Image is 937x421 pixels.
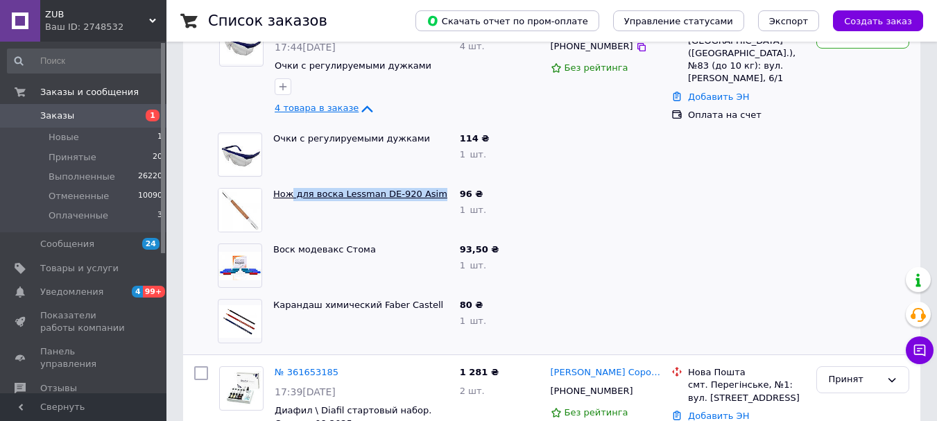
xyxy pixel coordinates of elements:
span: [PHONE_NUMBER] [551,41,633,51]
span: 1 [157,131,162,144]
span: 1 шт. [460,260,486,270]
a: Нож для воска Lessman DE-920 Asim [273,189,447,199]
div: Нова Пошта [688,366,805,379]
input: Поиск [7,49,164,74]
img: Фото товару [218,135,261,175]
span: Панель управления [40,345,128,370]
span: 1 [146,110,160,121]
div: Принят [828,372,881,387]
img: Фото товару [220,371,263,406]
img: Фото товару [218,189,261,232]
span: 4 [132,286,143,298]
a: Воск модевакс Стома [273,244,376,255]
span: 24 [142,238,160,250]
button: Чат с покупателем [906,336,934,364]
span: 20 [153,151,162,164]
a: Очки с регулируемыми дужками [273,133,430,144]
span: Экспорт [769,16,808,26]
span: Отмененные [49,190,109,203]
span: 1 шт. [460,205,486,215]
a: Создать заказ [819,15,923,26]
div: Ваш ID: 2748532 [45,21,166,33]
span: 3 [157,209,162,222]
span: 114 ₴ [460,133,490,144]
span: 4 шт. [460,41,485,51]
span: 1 шт. [460,149,486,160]
span: Показатели работы компании [40,309,128,334]
span: 17:44[DATE] [275,42,336,53]
a: Карандаш химический Faber Castell [273,300,443,310]
a: [PERSON_NAME] Сорохман [PERSON_NAME] [551,366,661,379]
div: [GEOGRAPHIC_DATA] ([GEOGRAPHIC_DATA].), №83 (до 10 кг): вул. [PERSON_NAME], 6/1 [688,35,805,85]
span: 4 товара в заказе [275,103,359,114]
button: Экспорт [758,10,819,31]
a: Добавить ЭН [688,411,749,421]
span: Без рейтинга [565,407,628,418]
button: Скачать отчет по пром-оплате [415,10,599,31]
span: 1 шт. [460,316,486,326]
span: Выполненные [49,171,115,183]
a: Добавить ЭН [688,92,749,102]
span: 17:39[DATE] [275,386,336,397]
img: Фото товару [218,252,261,280]
a: Фото товару [219,22,264,67]
button: Управление статусами [613,10,744,31]
button: Создать заказ [833,10,923,31]
span: Товары и услуги [40,262,119,275]
div: смт. Перегінське, №1: вул. [STREET_ADDRESS] [688,379,805,404]
span: ZUB [45,8,149,21]
span: 80 ₴ [460,300,483,310]
span: Принятые [49,151,96,164]
a: Фото товару [219,366,264,411]
img: Фото товару [218,305,261,338]
span: Сообщения [40,238,94,250]
span: 99+ [143,286,166,298]
span: 96 ₴ [460,189,483,199]
span: 93,50 ₴ [460,244,499,255]
img: Фото товару [220,24,263,64]
span: Создать заказ [844,16,912,26]
a: № 361653185 [275,367,338,377]
span: Оплаченные [49,209,108,222]
span: Отзывы [40,382,77,395]
span: 10090 [138,190,162,203]
span: Управление статусами [624,16,733,26]
span: 1 281 ₴ [460,367,499,377]
span: Заказы [40,110,74,122]
a: Очки с регулируемыми дужками [275,60,431,71]
span: Без рейтинга [565,62,628,73]
span: 26220 [138,171,162,183]
span: Уведомления [40,286,103,298]
span: Заказы и сообщения [40,86,139,98]
span: 2 шт. [460,386,485,396]
span: Скачать отчет по пром-оплате [427,15,588,27]
div: Оплата на счет [688,109,805,121]
a: 4 товара в заказе [275,103,375,113]
span: [PHONE_NUMBER] [551,386,633,396]
span: Новые [49,131,79,144]
h1: Список заказов [208,12,327,29]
